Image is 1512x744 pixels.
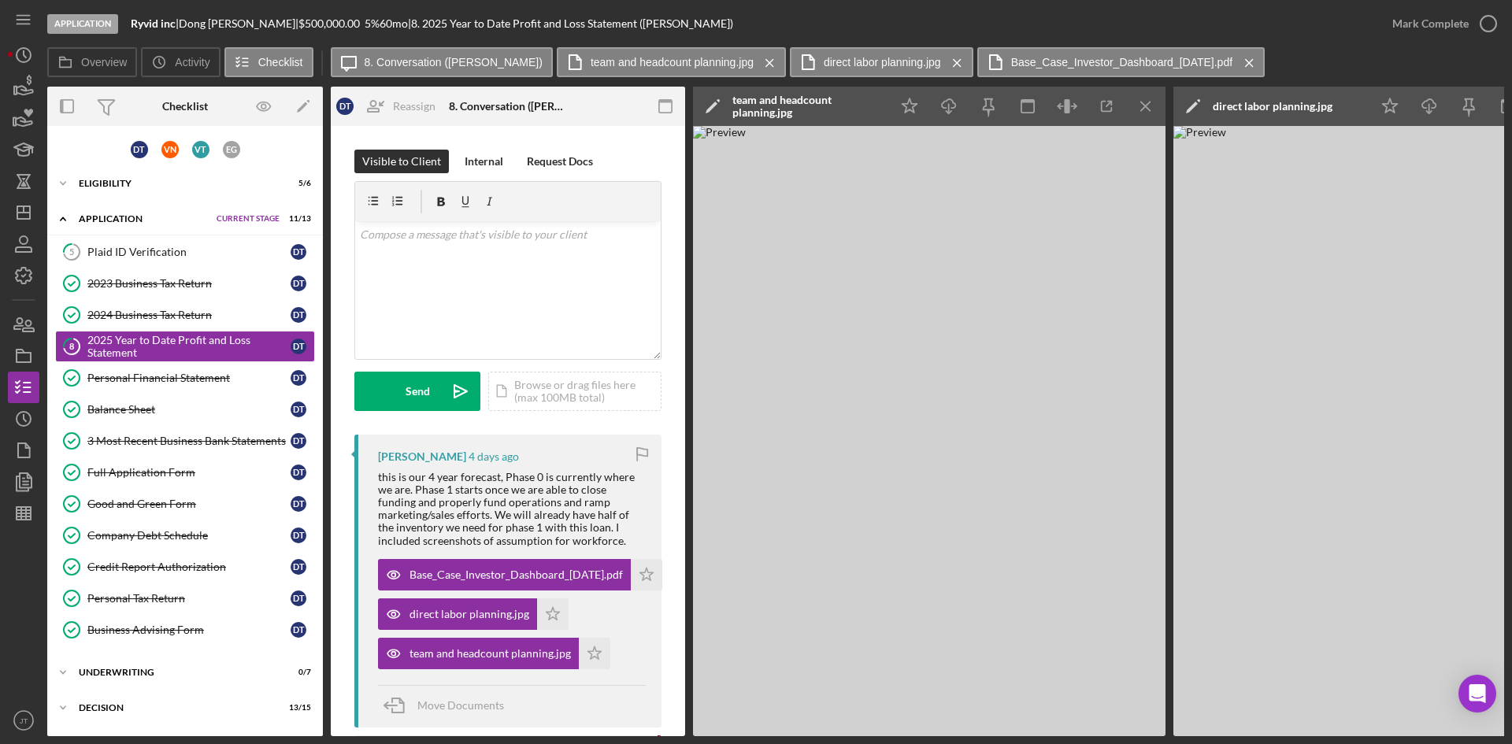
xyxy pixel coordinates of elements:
div: Checklist [162,100,208,113]
a: Credit Report AuthorizationDT [55,551,315,583]
div: D T [291,527,306,543]
div: V T [192,141,209,158]
div: 13 / 15 [283,703,311,713]
div: Personal Financial Statement [87,372,291,384]
a: Personal Tax ReturnDT [55,583,315,614]
label: Overview [81,56,127,68]
div: Company Debt Schedule [87,529,291,542]
div: Request Docs [527,150,593,173]
div: $500,000.00 [298,17,365,30]
div: D T [336,98,354,115]
div: Personal Tax Return [87,592,291,605]
a: Business Advising FormDT [55,614,315,646]
div: Mark Complete [1392,8,1469,39]
button: Visible to Client [354,150,449,173]
label: team and headcount planning.jpg [591,56,754,68]
div: D T [291,339,306,354]
div: Decision [79,703,272,713]
button: Activity [141,47,220,77]
button: 8. Conversation ([PERSON_NAME]) [331,47,553,77]
div: D T [291,402,306,417]
div: 5 / 6 [283,179,311,188]
div: | 8. 2025 Year to Date Profit and Loss Statement ([PERSON_NAME]) [408,17,733,30]
div: Open Intercom Messenger [1458,675,1496,713]
div: team and headcount planning.jpg [409,647,571,660]
div: Application [79,214,209,224]
div: D T [291,496,306,512]
a: Personal Financial StatementDT [55,362,315,394]
div: Plaid ID Verification [87,246,291,258]
button: direct labor planning.jpg [790,47,973,77]
div: D T [291,276,306,291]
text: JT [20,716,28,725]
button: team and headcount planning.jpg [378,638,610,669]
div: D T [291,307,306,323]
div: Credit Report Authorization [87,561,291,573]
a: Full Application FormDT [55,457,315,488]
button: Move Documents [378,686,520,725]
div: Application [47,14,118,34]
div: 60 mo [380,17,408,30]
a: 2024 Business Tax ReturnDT [55,299,315,331]
div: 2024 Business Tax Return [87,309,291,321]
label: direct labor planning.jpg [824,56,941,68]
a: 82025 Year to Date Profit and Loss StatementDT [55,331,315,362]
button: Base_Case_Investor_Dashboard_[DATE].pdf [378,559,662,590]
a: 2023 Business Tax ReturnDT [55,268,315,299]
div: D T [291,370,306,386]
div: Visible to Client [362,150,441,173]
button: Checklist [224,47,313,77]
div: 5 % [365,17,380,30]
div: 3 Most Recent Business Bank Statements [87,435,291,447]
label: Checklist [258,56,303,68]
img: Preview [693,126,1165,736]
a: 5Plaid ID VerificationDT [55,236,315,268]
div: Base_Case_Investor_Dashboard_[DATE].pdf [409,568,623,581]
button: Request Docs [519,150,601,173]
div: D T [291,433,306,449]
div: Underwriting [79,668,272,677]
label: Base_Case_Investor_Dashboard_[DATE].pdf [1011,56,1232,68]
div: 2023 Business Tax Return [87,277,291,290]
div: 11 / 13 [283,214,311,224]
b: Ryvid inc [131,17,176,30]
a: Good and Green FormDT [55,488,315,520]
span: Move Documents [417,698,504,712]
div: this is our 4 year forecast, Phase 0 is currently where we are. Phase 1 starts once we are able t... [378,471,646,547]
button: Mark Complete [1377,8,1504,39]
div: direct labor planning.jpg [1213,100,1332,113]
div: Full Application Form [87,466,291,479]
tspan: 5 [69,246,74,257]
div: direct labor planning.jpg [409,608,529,620]
label: 8. Conversation ([PERSON_NAME]) [365,56,543,68]
button: team and headcount planning.jpg [557,47,786,77]
button: DTReassign [328,91,451,122]
label: Activity [175,56,209,68]
tspan: 8 [69,341,74,351]
button: Base_Case_Investor_Dashboard_[DATE].pdf [977,47,1265,77]
div: Send [406,372,430,411]
div: D T [291,590,306,606]
div: [PERSON_NAME] [378,450,466,463]
div: D T [291,559,306,575]
div: 0 / 7 [283,668,311,677]
button: Send [354,372,480,411]
button: Internal [457,150,511,173]
div: Dong [PERSON_NAME] | [179,17,298,30]
div: Balance Sheet [87,403,291,416]
time: 2025-08-29 19:33 [469,450,519,463]
div: Business Advising Form [87,624,291,636]
button: JT [8,705,39,736]
button: Overview [47,47,137,77]
div: team and headcount planning.jpg [732,94,882,119]
div: 2025 Year to Date Profit and Loss Statement [87,334,291,359]
div: D T [291,622,306,638]
div: Internal [465,150,503,173]
div: D T [291,244,306,260]
span: Current Stage [217,214,280,224]
button: direct labor planning.jpg [378,598,569,630]
div: Reassign [393,91,435,122]
div: V N [161,141,179,158]
div: | [131,17,179,30]
div: Good and Green Form [87,498,291,510]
